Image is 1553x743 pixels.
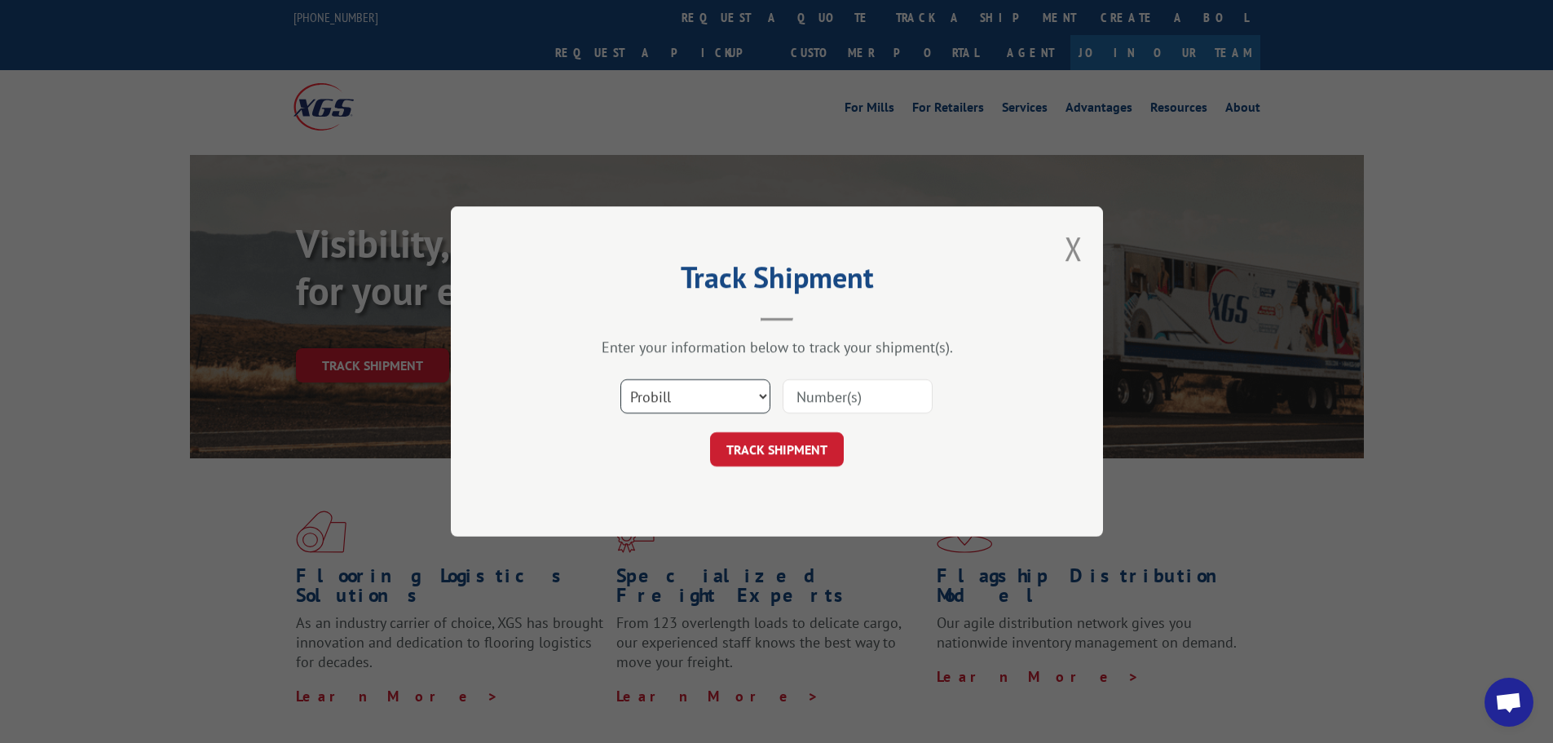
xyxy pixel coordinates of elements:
div: Open chat [1485,678,1533,727]
div: Enter your information below to track your shipment(s). [532,338,1021,356]
input: Number(s) [783,379,933,414]
button: TRACK SHIPMENT [710,432,844,467]
h2: Track Shipment [532,266,1021,297]
button: Close modal [1065,227,1083,270]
